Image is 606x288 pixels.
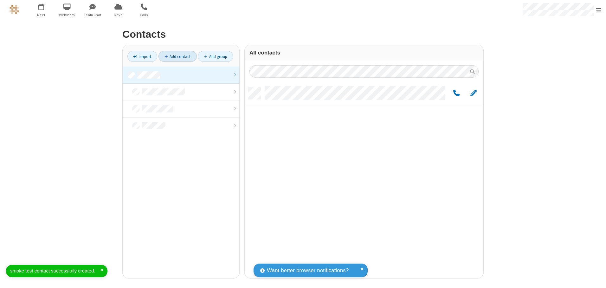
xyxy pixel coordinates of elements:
div: grid [245,82,483,278]
img: QA Selenium DO NOT DELETE OR CHANGE [10,5,19,14]
span: Calls [132,12,156,18]
button: Call by phone [450,89,462,97]
button: Edit [467,89,480,97]
h3: All contacts [249,50,479,56]
span: Want better browser notifications? [267,266,349,275]
a: Add group [198,51,233,62]
div: smoke test contact successfully created. [10,267,100,275]
h2: Contacts [122,29,484,40]
span: Meet [29,12,53,18]
a: Add contact [158,51,197,62]
a: Import [127,51,157,62]
span: Webinars [55,12,79,18]
span: Team Chat [81,12,105,18]
span: Drive [106,12,130,18]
